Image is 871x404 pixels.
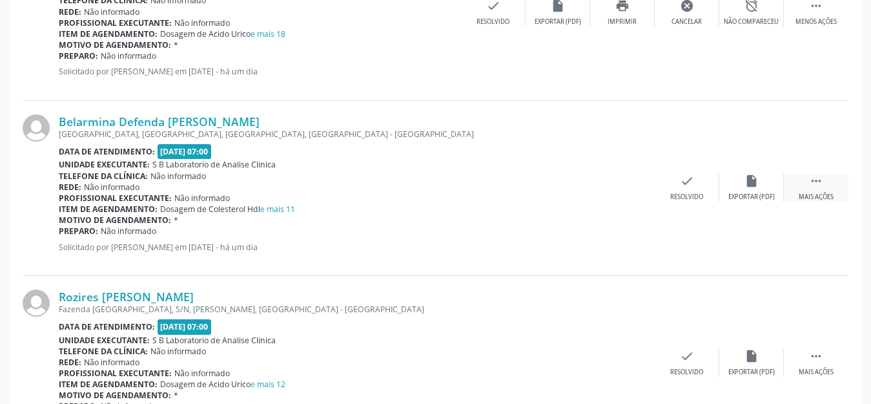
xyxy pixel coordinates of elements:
[59,114,260,129] a: Belarmina Defenda [PERSON_NAME]
[84,357,139,368] span: Não informado
[59,321,155,332] b: Data de atendimento:
[670,368,703,377] div: Resolvido
[680,349,694,363] i: check
[728,368,775,377] div: Exportar (PDF)
[535,17,581,27] div: Exportar (PDF)
[251,28,285,39] a: e mais 18
[59,390,171,401] b: Motivo de agendamento:
[608,17,637,27] div: Imprimir
[23,114,50,142] img: img
[59,28,158,39] b: Item de agendamento:
[59,171,148,182] b: Telefone da clínica:
[59,17,172,28] b: Profissional executante:
[59,39,171,50] b: Motivo de agendamento:
[59,304,655,315] div: Fazenda [GEOGRAPHIC_DATA], S/N, [PERSON_NAME], [GEOGRAPHIC_DATA] - [GEOGRAPHIC_DATA]
[150,346,206,357] span: Não informado
[59,346,148,357] b: Telefone da clínica:
[152,335,276,346] span: S B Laboratorio de Analise Clinica
[251,379,285,390] a: e mais 12
[809,349,823,363] i: 
[670,193,703,202] div: Resolvido
[101,50,156,61] span: Não informado
[59,193,172,204] b: Profissional executante:
[160,204,295,215] span: Dosagem de Colesterol Hdl
[158,144,212,159] span: [DATE] 07:00
[59,146,155,157] b: Data de atendimento:
[795,17,837,27] div: Menos ações
[59,215,171,226] b: Motivo de agendamento:
[59,50,98,61] b: Preparo:
[174,17,230,28] span: Não informado
[174,368,230,379] span: Não informado
[476,17,509,27] div: Resolvido
[59,368,172,379] b: Profissional executante:
[84,182,139,193] span: Não informado
[799,193,834,202] div: Mais ações
[59,66,461,77] p: Solicitado por [PERSON_NAME] em [DATE] - há um dia
[59,242,655,253] p: Solicitado por [PERSON_NAME] em [DATE] - há um dia
[23,290,50,317] img: img
[174,193,230,204] span: Não informado
[671,17,702,27] div: Cancelar
[160,379,285,390] span: Dosagem de Acido Urico
[744,349,759,363] i: insert_drive_file
[724,17,779,27] div: Não compareceu
[59,379,158,390] b: Item de agendamento:
[728,193,775,202] div: Exportar (PDF)
[799,368,834,377] div: Mais ações
[101,226,156,237] span: Não informado
[59,129,655,140] div: [GEOGRAPHIC_DATA], [GEOGRAPHIC_DATA], [GEOGRAPHIC_DATA], [GEOGRAPHIC_DATA] - [GEOGRAPHIC_DATA]
[744,174,759,188] i: insert_drive_file
[150,171,206,182] span: Não informado
[152,159,276,170] span: S B Laboratorio de Analise Clinica
[680,174,694,188] i: check
[158,319,212,334] span: [DATE] 07:00
[59,204,158,215] b: Item de agendamento:
[809,174,823,188] i: 
[59,159,150,170] b: Unidade executante:
[59,6,81,17] b: Rede:
[59,290,194,304] a: Rozires [PERSON_NAME]
[84,6,139,17] span: Não informado
[59,335,150,346] b: Unidade executante:
[59,226,98,237] b: Preparo:
[59,182,81,193] b: Rede:
[59,357,81,368] b: Rede:
[160,28,285,39] span: Dosagem de Acido Urico
[260,204,295,215] a: e mais 11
